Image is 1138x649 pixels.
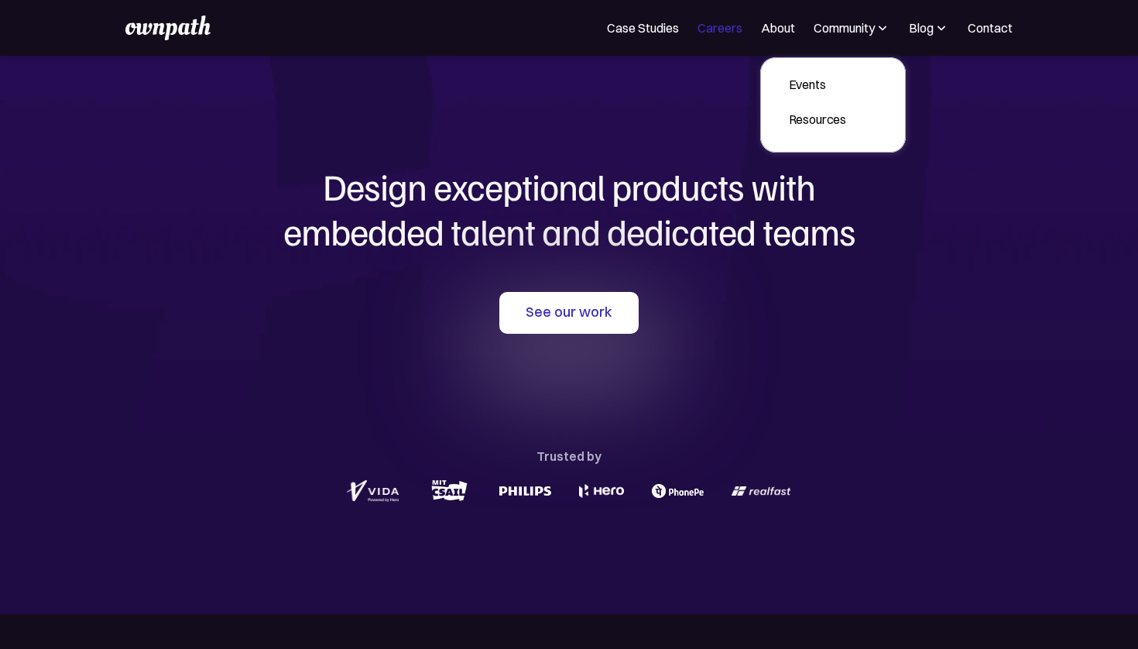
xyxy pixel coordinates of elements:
div: Events [789,75,847,94]
div: Community [814,19,890,37]
div: Blog [909,19,949,37]
a: Contact [968,19,1013,37]
div: Community [814,19,875,37]
a: Case Studies [607,19,679,37]
div: Blog [909,19,934,37]
a: Events [776,70,859,98]
a: About [761,19,795,37]
h1: Design exceptional products with embedded talent and dedicated teams [197,164,941,253]
a: See our work [499,292,639,334]
a: Resources [776,105,859,133]
div: Trusted by [536,445,602,467]
div: Resources [789,110,847,129]
nav: Community [760,57,907,153]
a: Careers [698,19,742,37]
